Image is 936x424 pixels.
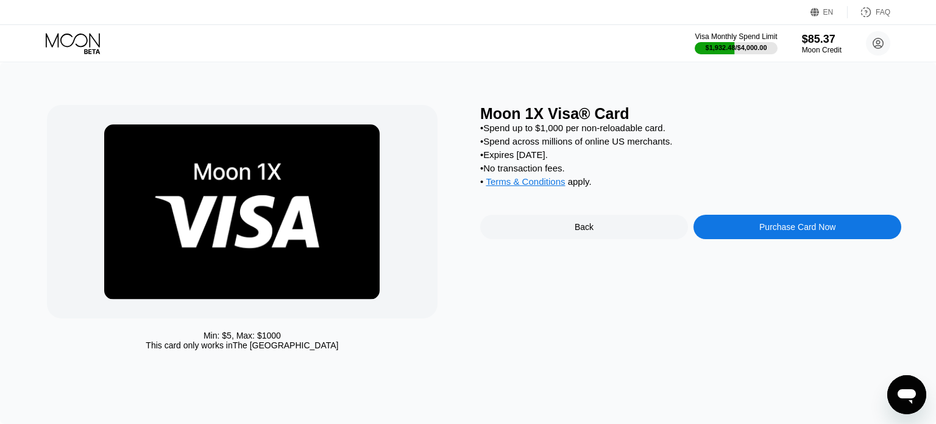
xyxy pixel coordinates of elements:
[480,176,901,190] div: • apply .
[802,33,842,54] div: $85.37Moon Credit
[146,340,338,350] div: This card only works in The [GEOGRAPHIC_DATA]
[759,222,835,232] div: Purchase Card Now
[693,215,901,239] div: Purchase Card Now
[486,176,565,190] div: Terms & Conditions
[802,46,842,54] div: Moon Credit
[848,6,890,18] div: FAQ
[695,32,777,54] div: Visa Monthly Spend Limit$1,932.48/$4,000.00
[810,6,848,18] div: EN
[480,149,901,160] div: • Expires [DATE].
[480,105,901,123] div: Moon 1X Visa® Card
[706,44,767,51] div: $1,932.48 / $4,000.00
[480,163,901,173] div: • No transaction fees.
[823,8,834,16] div: EN
[480,123,901,133] div: • Spend up to $1,000 per non-reloadable card.
[695,32,777,41] div: Visa Monthly Spend Limit
[887,375,926,414] iframe: Button to launch messaging window, conversation in progress
[802,33,842,46] div: $85.37
[204,331,281,340] div: Min: $ 5 , Max: $ 1000
[480,215,688,239] div: Back
[480,136,901,146] div: • Spend across millions of online US merchants.
[876,8,890,16] div: FAQ
[575,222,594,232] div: Back
[486,176,565,187] span: Terms & Conditions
